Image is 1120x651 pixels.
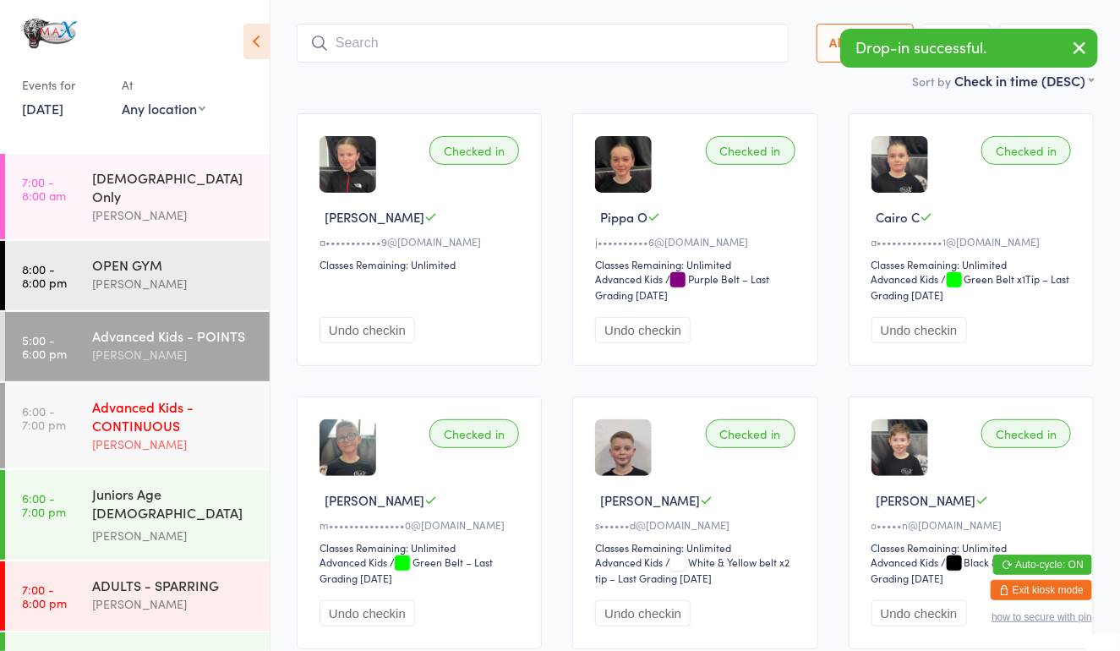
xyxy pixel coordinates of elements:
div: [PERSON_NAME] [92,526,255,545]
div: Advanced Kids [871,555,939,569]
div: Advanced Kids - CONTINUOUS [92,397,255,435]
button: Undo checkin [871,600,967,626]
img: image1710200504.png [871,419,928,476]
a: 6:00 -7:00 pmAdvanced Kids - CONTINUOUS[PERSON_NAME] [5,383,270,468]
button: how to secure with pin [992,611,1092,623]
time: 5:00 - 6:00 pm [22,333,67,360]
img: image1710200412.png [320,136,376,193]
time: 7:00 - 8:00 pm [22,583,67,610]
div: Checked in [429,419,519,448]
div: Classes Remaining: Unlimited [595,540,800,555]
span: Cairo C [877,208,921,226]
button: Auto-cycle: ON [993,555,1092,575]
span: [PERSON_NAME] [600,491,700,509]
div: Classes Remaining: Unlimited [595,257,800,271]
button: Checked in7 [999,24,1095,63]
div: [PERSON_NAME] [92,274,255,293]
time: 6:00 - 7:00 pm [22,404,66,431]
div: [PERSON_NAME] [92,435,255,454]
div: Checked in [981,419,1071,448]
div: a•••••••••••••1@[DOMAIN_NAME] [871,234,1076,249]
button: Undo checkin [595,317,691,343]
div: o•••••n@[DOMAIN_NAME] [871,517,1076,532]
div: Advanced Kids - POINTS [92,326,255,345]
button: Undo checkin [871,317,967,343]
div: Classes Remaining: Unlimited [871,540,1076,555]
a: 5:00 -6:00 pmAdvanced Kids - POINTS[PERSON_NAME] [5,312,270,381]
button: All Bookings [817,24,915,63]
a: [DATE] [22,99,63,118]
div: Checked in [706,419,795,448]
label: Sort by [912,73,951,90]
button: Undo checkin [595,600,691,626]
a: 6:00 -7:00 pmJuniors Age [DEMOGRAPHIC_DATA] STRENGTH & CONDITIONING[PERSON_NAME] [5,470,270,560]
div: Checked in [706,136,795,165]
span: / Black & Red Belt – Last Grading [DATE] [871,555,1070,585]
span: [PERSON_NAME] [325,208,424,226]
div: Juniors Age [DEMOGRAPHIC_DATA] STRENGTH & CONDITIONING [92,484,255,526]
div: Advanced Kids [595,555,663,569]
div: Advanced Kids [871,271,939,286]
img: image1743703904.png [595,419,652,476]
div: Advanced Kids [320,555,387,569]
div: Drop-in successful. [840,29,1098,68]
button: Undo checkin [320,317,415,343]
a: 7:00 -8:00 pmADULTS - SPARRING[PERSON_NAME] [5,561,270,631]
time: 8:00 - 8:00 pm [22,262,67,289]
div: [PERSON_NAME] [92,345,255,364]
div: Events for [22,71,105,99]
img: MAX Training Academy Ltd [17,13,80,54]
div: Advanced Kids [595,271,663,286]
div: [PERSON_NAME] [92,594,255,614]
div: Checked in [429,136,519,165]
img: image1710189277.png [871,136,928,193]
div: a•••••••••••9@[DOMAIN_NAME] [320,234,524,249]
time: 7:00 - 8:00 am [22,175,66,202]
div: s••••••d@[DOMAIN_NAME] [595,517,800,532]
img: image1709376727.png [320,419,376,476]
div: [DEMOGRAPHIC_DATA] Only [92,168,255,205]
div: Checked in [981,136,1071,165]
div: Check in time (DESC) [954,71,1094,90]
div: Classes Remaining: Unlimited [320,540,524,555]
button: Undo checkin [320,600,415,626]
button: Exit kiosk mode [991,580,1092,600]
img: image1711562799.png [595,136,652,193]
div: OPEN GYM [92,255,255,274]
a: 7:00 -8:00 am[DEMOGRAPHIC_DATA] Only[PERSON_NAME] [5,154,270,239]
time: 6:00 - 7:00 pm [22,491,66,518]
a: 8:00 -8:00 pmOPEN GYM[PERSON_NAME] [5,241,270,310]
span: / Green Belt x1Tip – Last Grading [DATE] [871,271,1070,302]
span: / White & Yellow belt x2 tip – Last Grading [DATE] [595,555,789,585]
span: Pippa O [600,208,647,226]
div: Classes Remaining: Unlimited [320,257,524,271]
div: At [122,71,205,99]
div: ADULTS - SPARRING [92,576,255,594]
div: m•••••••••••••••0@[DOMAIN_NAME] [320,517,524,532]
div: Any location [122,99,205,118]
div: Classes Remaining: Unlimited [871,257,1076,271]
span: [PERSON_NAME] [325,491,424,509]
input: Search [297,24,789,63]
div: [PERSON_NAME] [92,205,255,225]
button: Waiting [922,24,990,63]
div: j••••••••••6@[DOMAIN_NAME] [595,234,800,249]
span: [PERSON_NAME] [877,491,976,509]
